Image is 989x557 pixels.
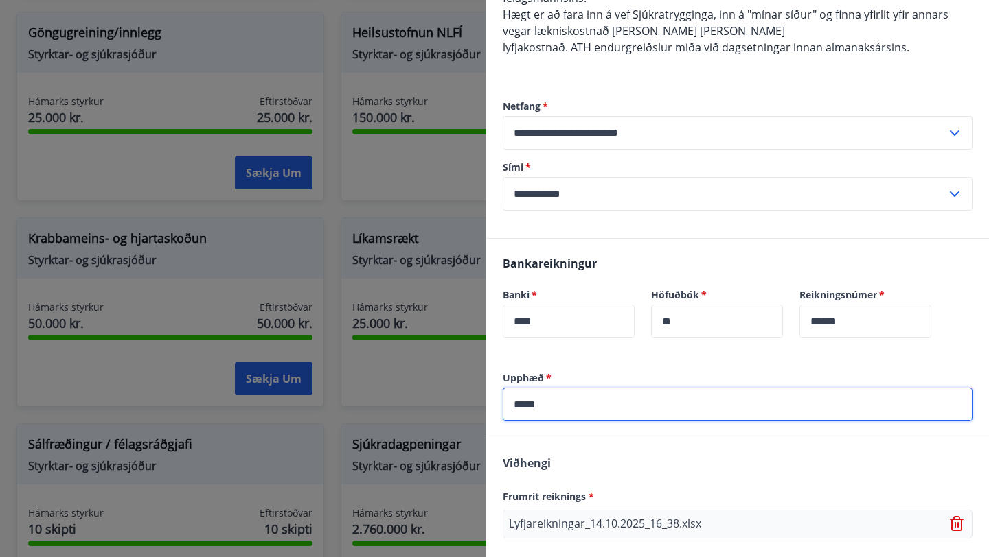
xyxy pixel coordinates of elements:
label: Sími [503,161,973,174]
span: Viðhengi [503,455,551,471]
label: Banki [503,288,635,302]
label: Höfuðbók [651,288,783,302]
span: Hægt er að fara inn á vef Sjúkratrygginga, inn á "mínar síður" og finna yfirlit yfir annars vegar... [503,7,948,38]
span: Frumrit reiknings [503,490,594,503]
p: Lyfjareikningar_14.10.2025_16_38.xlsx [509,516,701,532]
div: Upphæð [503,388,973,421]
span: Bankareikningur [503,256,597,271]
label: Reikningsnúmer [799,288,931,302]
label: Netfang [503,99,973,113]
span: lyfjakostnað. ATH endurgreiðslur miða við dagsetningar innan almanaksársins. [503,40,909,55]
label: Upphæð [503,371,973,385]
